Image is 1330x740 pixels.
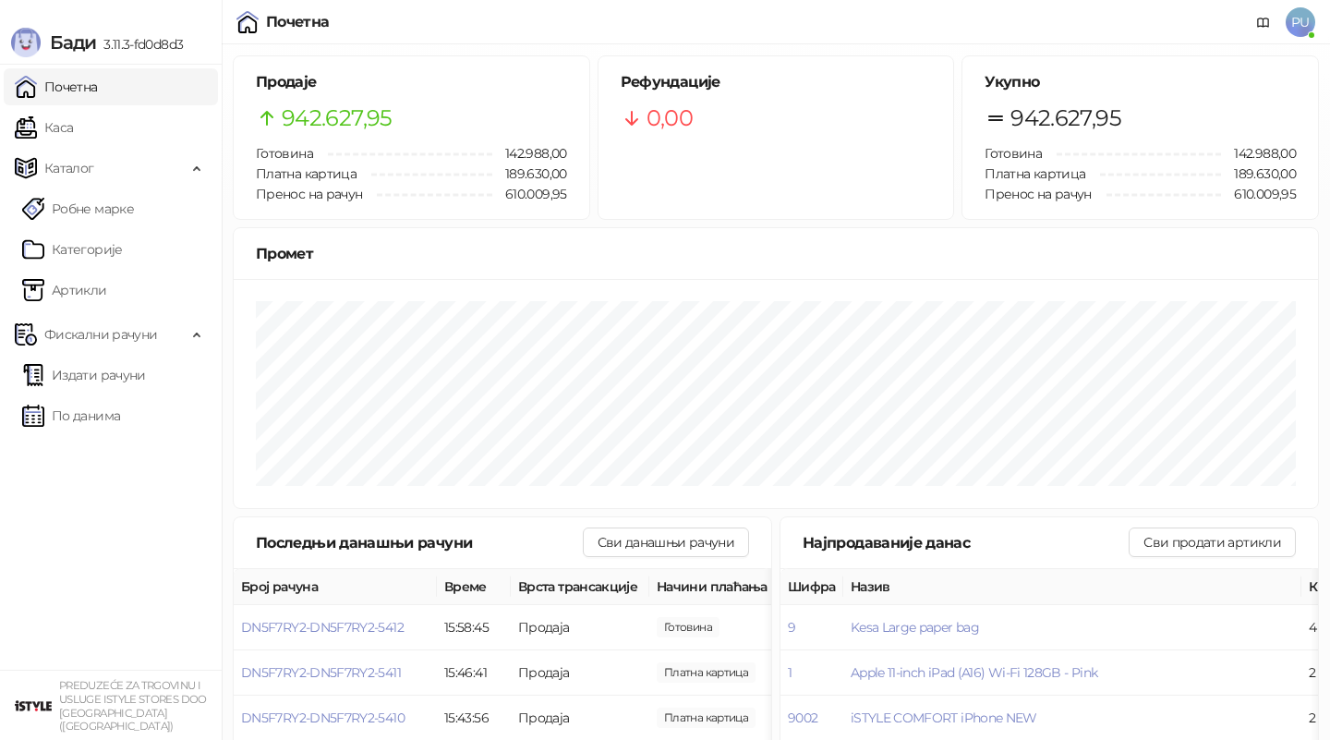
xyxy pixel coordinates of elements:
img: Logo [11,28,41,57]
span: Пренос на рачун [985,186,1091,202]
span: 2.900,00 [657,708,756,728]
a: ArtikliАртикли [22,272,107,309]
td: Продаја [511,650,649,696]
span: Фискални рачуни [44,316,157,353]
a: Издати рачуни [22,357,146,394]
div: Последњи данашњи рачуни [256,531,583,554]
span: 5.399,00 [657,662,756,683]
span: Готовина [256,145,313,162]
th: Начини плаћања [649,569,834,605]
button: DN5F7RY2-DN5F7RY2-5411 [241,664,401,681]
button: iSTYLE COMFORT iPhone NEW [851,710,1037,726]
button: Kesa Large paper bag [851,619,979,636]
span: 189.630,00 [1221,164,1296,184]
td: 15:46:41 [437,650,511,696]
td: Продаја [511,605,649,650]
button: 1 [788,664,792,681]
div: Најпродаваније данас [803,531,1129,554]
a: Почетна [15,68,98,105]
h5: Продаје [256,71,567,93]
span: 942.627,95 [282,101,393,136]
button: Сви продати артикли [1129,528,1296,557]
a: По данима [22,397,120,434]
span: Платна картица [985,165,1085,182]
a: Робне марке [22,190,134,227]
span: Бади [50,31,96,54]
span: 142.988,00 [492,143,567,164]
h5: Рефундације [621,71,932,93]
th: Врста трансакције [511,569,649,605]
th: Шифра [780,569,843,605]
span: 189.630,00 [492,164,567,184]
th: Број рачуна [234,569,437,605]
th: Назив [843,569,1302,605]
span: 0,00 [647,101,693,136]
span: PU [1286,7,1315,37]
div: Почетна [266,15,330,30]
span: 610.009,95 [492,184,567,204]
span: Готовина [985,145,1042,162]
span: Пренос на рачун [256,186,362,202]
th: Време [437,569,511,605]
span: 7.000,00 [657,617,719,637]
h5: Укупно [985,71,1296,93]
a: Каса [15,109,73,146]
button: 9 [788,619,795,636]
div: Промет [256,242,1296,265]
a: Категорије [22,231,123,268]
small: PREDUZEĆE ZA TRGOVINU I USLUGE ISTYLE STORES DOO [GEOGRAPHIC_DATA] ([GEOGRAPHIC_DATA]) [59,679,207,733]
button: DN5F7RY2-DN5F7RY2-5410 [241,710,405,726]
a: Документација [1249,7,1278,37]
img: 64x64-companyLogo-77b92cf4-9946-4f36-9751-bf7bb5fd2c7d.png [15,687,52,724]
span: 610.009,95 [1221,184,1296,204]
button: Сви данашњи рачуни [583,528,749,557]
span: 3.11.3-fd0d8d3 [96,36,183,53]
span: Платна картица [256,165,357,182]
td: 15:58:45 [437,605,511,650]
button: Apple 11-inch iPad (A16) Wi-Fi 128GB - Pink [851,664,1097,681]
span: Каталог [44,150,94,187]
span: 142.988,00 [1221,143,1296,164]
button: 9002 [788,710,817,726]
span: 942.627,95 [1010,101,1121,136]
button: DN5F7RY2-DN5F7RY2-5412 [241,619,404,636]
